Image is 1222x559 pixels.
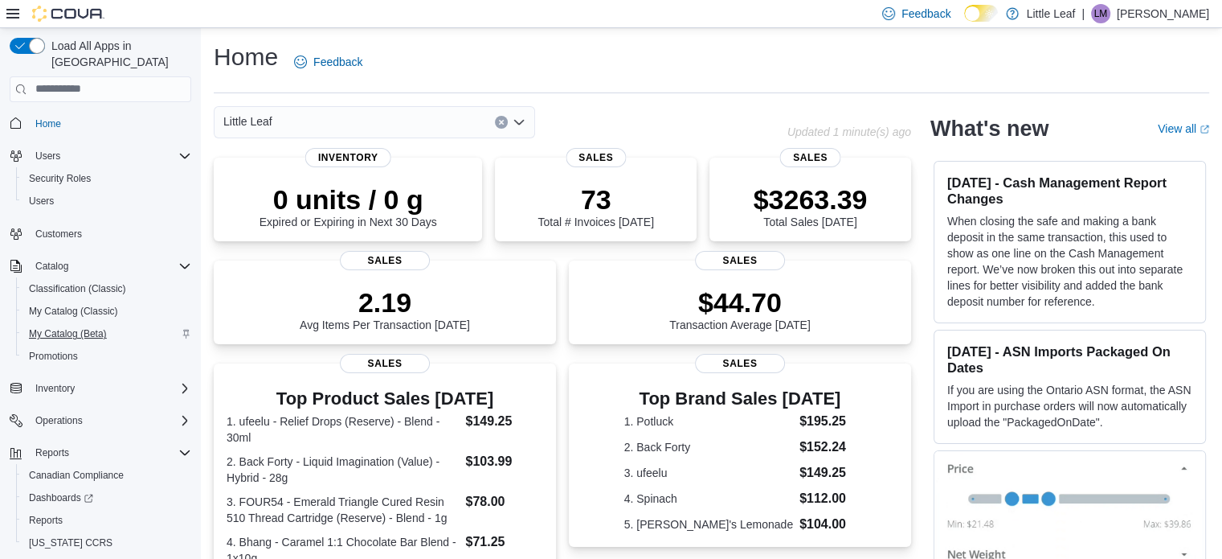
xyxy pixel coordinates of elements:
[16,487,198,509] a: Dashboards
[29,443,76,462] button: Reports
[35,446,69,459] span: Reports
[300,286,470,331] div: Avg Items Per Transaction [DATE]
[3,377,198,400] button: Inventory
[35,414,83,427] span: Operations
[288,46,369,78] a: Feedback
[16,532,198,554] button: [US_STATE] CCRS
[227,454,459,486] dt: 2. Back Forty - Liquid Imagination (Value) - Hybrid - 28g
[799,515,856,534] dd: $104.00
[787,125,911,138] p: Updated 1 minute(s) ago
[799,412,856,431] dd: $195.25
[22,533,119,553] a: [US_STATE] CCRS
[16,277,198,300] button: Classification (Classic)
[29,443,191,462] span: Reports
[964,22,965,23] span: Dark Mode
[695,354,785,373] span: Sales
[566,148,626,167] span: Sales
[1027,4,1076,23] p: Little Leaf
[22,533,191,553] span: Washington CCRS
[29,257,75,276] button: Catalog
[947,213,1192,310] p: When closing the safe and making a bank deposit in the same transaction, this used to show as one...
[214,41,278,73] h1: Home
[16,323,198,345] button: My Catalog (Beta)
[29,172,91,185] span: Security Roles
[22,324,191,343] span: My Catalog (Beta)
[16,509,198,532] button: Reports
[227,413,459,446] dt: 1. ufeelu - Relief Drops (Reserve) - Blend - 30ml
[22,191,60,211] a: Users
[624,439,793,455] dt: 2. Back Forty
[22,347,84,366] a: Promotions
[29,114,67,134] a: Home
[780,148,840,167] span: Sales
[22,169,97,188] a: Security Roles
[29,514,63,527] span: Reports
[16,190,198,212] button: Users
[29,379,191,398] span: Inventory
[22,191,191,211] span: Users
[22,324,113,343] a: My Catalog (Beta)
[260,183,437,228] div: Expired or Expiring in Next 30 Days
[22,466,130,485] a: Canadian Compliance
[29,113,191,134] span: Home
[930,116,1048,142] h2: What's new
[1200,125,1209,134] svg: External link
[29,469,124,482] span: Canadian Compliance
[799,438,856,457] dd: $152.24
[465,412,542,431] dd: $149.25
[29,491,93,504] span: Dashboards
[16,167,198,190] button: Security Roles
[313,54,362,70] span: Feedback
[35,382,75,395] span: Inventory
[754,183,868,216] p: $3263.39
[29,411,191,430] span: Operations
[22,466,191,485] span: Canadian Compliance
[495,116,508,129] button: Clear input
[29,257,191,276] span: Catalog
[799,463,856,483] dd: $149.25
[465,452,542,471] dd: $103.99
[227,389,543,409] h3: Top Product Sales [DATE]
[3,112,198,135] button: Home
[16,464,198,487] button: Canadian Compliance
[22,279,133,298] a: Classification (Classic)
[3,409,198,432] button: Operations
[947,343,1192,376] h3: [DATE] - ASN Imports Packaged On Dates
[29,411,89,430] button: Operations
[29,350,78,363] span: Promotions
[465,532,542,552] dd: $71.25
[22,488,191,508] span: Dashboards
[754,183,868,228] div: Total Sales [DATE]
[35,228,82,240] span: Customers
[669,286,811,319] p: $44.70
[1158,122,1209,135] a: View allExternal link
[35,150,60,162] span: Users
[624,413,793,430] dt: 1. Potluck
[29,224,88,244] a: Customers
[29,146,67,166] button: Users
[29,536,112,549] span: [US_STATE] CCRS
[223,112,272,131] span: Little Leaf
[45,38,191,70] span: Load All Apps in [GEOGRAPHIC_DATA]
[901,6,950,22] span: Feedback
[3,222,198,245] button: Customers
[29,195,54,208] span: Users
[22,302,191,321] span: My Catalog (Classic)
[35,117,61,130] span: Home
[695,251,785,270] span: Sales
[537,183,653,216] p: 73
[3,255,198,277] button: Catalog
[947,382,1192,430] p: If you are using the Ontario ASN format, the ASN Import in purchase orders will now automatically...
[799,489,856,508] dd: $112.00
[513,116,525,129] button: Open list of options
[624,465,793,481] dt: 3. ufeelu
[305,148,391,167] span: Inventory
[35,260,68,273] span: Catalog
[22,488,100,508] a: Dashboards
[947,175,1192,207] h3: [DATE] - Cash Management Report Changes
[22,302,125,321] a: My Catalog (Classic)
[29,327,107,340] span: My Catalog (Beta)
[340,251,430,270] span: Sales
[1094,4,1108,23] span: LM
[537,183,653,228] div: Total # Invoices [DATE]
